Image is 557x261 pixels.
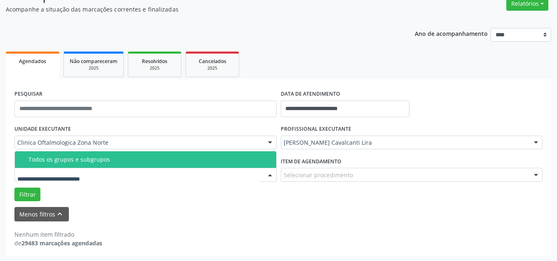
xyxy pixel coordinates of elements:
[415,28,488,38] p: Ano de acompanhamento
[17,139,260,147] span: Clinica Oftalmologica Zona Norte
[14,230,102,239] div: Nenhum item filtrado
[19,58,46,65] span: Agendados
[199,58,226,65] span: Cancelados
[21,239,102,247] strong: 29483 marcações agendadas
[134,65,175,71] div: 2025
[14,88,42,101] label: PESQUISAR
[70,65,118,71] div: 2025
[142,58,167,65] span: Resolvidos
[70,58,118,65] span: Não compareceram
[284,171,353,179] span: Selecionar procedimento
[14,207,69,221] button: Menos filtroskeyboard_arrow_up
[284,139,526,147] span: [PERSON_NAME] Cavalcanti Lira
[281,88,340,101] label: DATA DE ATENDIMENTO
[28,156,271,163] div: Todos os grupos e subgrupos
[281,123,351,136] label: PROFISSIONAL EXECUTANTE
[14,123,71,136] label: UNIDADE EXECUTANTE
[14,188,40,202] button: Filtrar
[281,155,341,168] label: Item de agendamento
[14,239,102,247] div: de
[55,209,64,219] i: keyboard_arrow_up
[192,65,233,71] div: 2025
[6,5,388,14] p: Acompanhe a situação das marcações correntes e finalizadas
